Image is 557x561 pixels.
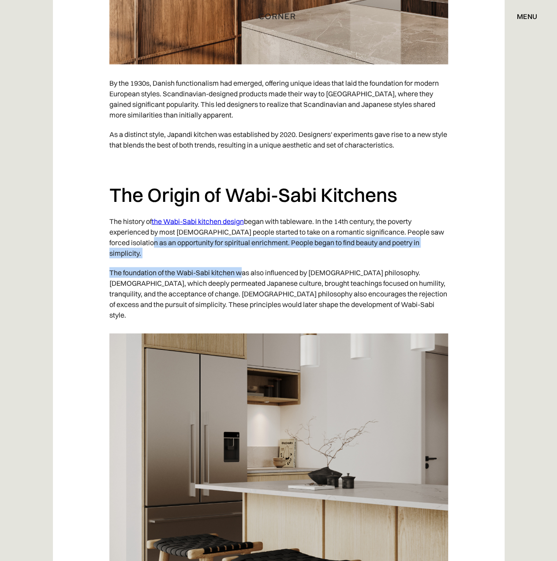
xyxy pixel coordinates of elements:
div: menu [517,13,537,20]
p: The foundation of the Wabi-Sabi kitchen was also influenced by [DEMOGRAPHIC_DATA] philosophy. [DE... [109,263,448,325]
a: home [236,11,321,22]
div: menu [508,9,537,24]
p: The history of began with tableware. In the 14th century, the poverty experienced by most [DEMOGR... [109,212,448,263]
a: the Wabi-Sabi kitchen design [152,217,244,226]
p: As a distinct style, Japandi kitchen was established by 2020. Designers' experiments gave rise to... [109,125,448,155]
p: ‍ [109,155,448,174]
h2: The Origin of Wabi-Sabi Kitchens [109,183,448,207]
p: By the 1930s, Danish functionalism had emerged, offering unique ideas that laid the foundation fo... [109,73,448,125]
